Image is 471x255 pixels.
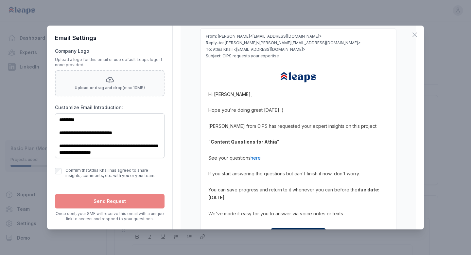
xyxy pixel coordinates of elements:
[206,47,391,52] p: Athia Khalil < [EMAIL_ADDRESS][DOMAIN_NAME] >
[206,47,212,52] span: To:
[208,154,388,162] p: See your questions
[55,33,165,43] h2: Email Settings
[208,210,388,218] p: We've made it easy for you to answer via voice notes or texts.
[75,85,123,90] span: Upload or drag and drop
[206,40,391,46] p: [PERSON_NAME] < [PERSON_NAME][EMAIL_ADDRESS][DOMAIN_NAME] >
[65,168,165,178] p: Confirm that Athia Khalil has agreed to share insights, comments, etc. with you or your team.
[55,104,165,111] label: Customize Email Introduction:
[206,34,391,39] p: [PERSON_NAME] <[EMAIL_ADDRESS][DOMAIN_NAME]>
[208,186,388,202] p: You can save progress and return to it whenever you can before the .
[55,194,165,208] button: Send Request
[55,48,89,54] h3: Company Logo
[55,57,165,68] p: Upload a logo for this email or use default Leaps logo if none provided.
[271,228,326,242] button: Answer questions here
[206,34,217,39] span: From:
[251,155,261,161] span: here
[206,53,221,58] span: Subject:
[206,53,391,59] p: CIPS requests your expertise
[206,40,224,45] span: Reply-to:
[208,138,388,146] p: " Content Questions for Athia "
[208,170,388,178] p: If you start answering the questions but can't finish it now, don't worry.
[208,90,388,99] p: Hi [PERSON_NAME],
[208,122,388,130] p: [PERSON_NAME] from CIPS has requested your expert insights on this project:
[55,211,165,222] p: Once sent, your SME will receive this email with a unique link to access and respond to your ques...
[208,106,388,114] p: Hope you're doing great [DATE] :)
[75,85,145,90] p: (max 10MB)
[279,72,318,83] img: Company Logo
